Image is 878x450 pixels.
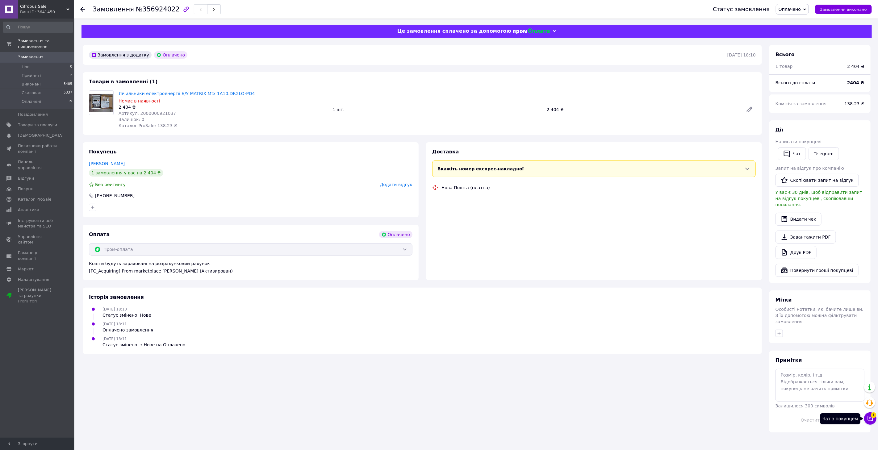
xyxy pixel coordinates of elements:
[89,169,163,177] div: 1 замовлення у вас на 2 404 ₴
[776,297,792,303] span: Мітки
[513,28,550,34] img: evopay logo
[22,81,41,87] span: Виконані
[18,38,74,49] span: Замовлення та повідомлення
[102,322,127,326] span: [DATE] 18:11
[727,52,756,57] time: [DATE] 18:10
[776,264,859,277] button: Повернути гроші покупцеві
[119,123,177,128] span: Каталог ProSale: 138.23 ₴
[779,7,801,12] span: Оплачено
[743,103,756,116] a: Редагувати
[119,98,160,103] span: Немає в наявності
[776,52,795,57] span: Всього
[70,73,72,78] span: 2
[102,337,127,341] span: [DATE] 18:11
[18,186,35,192] span: Покупці
[330,105,544,114] div: 1 шт.
[544,105,741,114] div: 2 404 ₴
[847,63,864,69] div: 2 404 ₴
[440,185,491,191] div: Нова Пошта (платна)
[119,91,255,96] a: Лічильники електроенергії Б/У MATRIX Mtx 1A10.DF.2LO-PD4
[22,73,41,78] span: Прийняті
[64,90,72,96] span: 5337
[18,298,57,304] div: Prom топ
[89,149,117,155] span: Покупець
[119,117,144,122] span: Залишок: 0
[119,111,176,116] span: Артикул: 2000000921037
[18,159,57,170] span: Панель управління
[18,176,34,181] span: Відгуки
[776,64,793,69] span: 1 товар
[18,218,57,229] span: Інструменти веб-майстра та SEO
[20,9,74,15] div: Ваш ID: 3641450
[776,127,783,133] span: Дії
[119,104,328,110] div: 2 404 ₴
[89,268,412,274] div: [FC_Acquiring] Prom marketplace [PERSON_NAME] (Активирован)
[809,147,839,160] a: Telegram
[18,277,49,282] span: Налаштування
[18,143,57,154] span: Показники роботи компанії
[102,342,185,348] div: Статус змінено: з Нове на Оплачено
[776,231,836,244] a: Завантажити PDF
[379,231,412,238] div: Оплачено
[776,174,859,187] button: Скопіювати запит на відгук
[864,412,876,425] button: Чат з покупцем1
[18,133,64,138] span: [DEMOGRAPHIC_DATA]
[154,51,187,59] div: Оплачено
[776,101,827,106] span: Комісія за замовлення
[820,7,867,12] span: Замовлення виконано
[102,327,153,333] div: Оплачено замовлення
[778,147,806,160] button: Чат
[776,190,862,207] span: У вас є 30 днів, щоб відправити запит на відгук покупцеві, скопіювавши посилання.
[871,411,876,417] span: 1
[18,54,44,60] span: Замовлення
[22,64,31,70] span: Нові
[845,101,864,106] span: 138.23 ₴
[64,81,72,87] span: 5405
[815,5,872,14] button: Замовлення виконано
[89,79,158,85] span: Товари в замовленні (1)
[80,6,85,12] div: Повернутися назад
[89,231,110,237] span: Оплата
[776,246,817,259] a: Друк PDF
[18,266,34,272] span: Маркет
[89,294,144,300] span: Історія замовлення
[776,307,863,324] span: Особисті нотатки, які бачите лише ви. З їх допомогою можна фільтрувати замовлення
[102,312,151,318] div: Статус змінено: Нове
[437,166,524,171] span: Вкажіть номер експрес-накладної
[432,149,459,155] span: Доставка
[820,413,860,424] div: Чат з покупцем
[713,6,770,12] div: Статус замовлення
[380,182,412,187] span: Додати відгук
[18,250,57,261] span: Гаманець компанії
[89,161,125,166] a: [PERSON_NAME]
[70,64,72,70] span: 0
[95,182,126,187] span: Без рейтингу
[89,94,113,112] img: Лічильники електроенергії Б/У MATRIX Mtx 1A10.DF.2LO-PD4
[89,260,412,274] div: Кошти будуть зараховані на розрахунковий рахунок
[18,112,48,117] span: Повідомлення
[776,139,822,144] span: Написати покупцеві
[18,234,57,245] span: Управління сайтом
[94,193,135,199] div: [PHONE_NUMBER]
[93,6,134,13] span: Замовлення
[22,99,41,104] span: Оплачені
[776,403,835,408] span: Залишилося 300 символів
[847,80,864,85] b: 2404 ₴
[776,166,844,171] span: Запит на відгук про компанію
[18,207,39,213] span: Аналітика
[20,4,66,9] span: Cifrobus Sale
[102,307,127,311] span: [DATE] 18:10
[22,90,43,96] span: Скасовані
[776,80,815,85] span: Всього до сплати
[18,122,57,128] span: Товари та послуги
[89,51,152,59] div: Замовлення з додатку
[18,197,51,202] span: Каталог ProSale
[18,287,57,304] span: [PERSON_NAME] та рахунки
[776,213,822,226] button: Видати чек
[776,357,802,363] span: Примітки
[136,6,180,13] span: №356924022
[68,99,72,104] span: 19
[397,28,511,34] span: Це замовлення сплачено за допомогою
[3,22,73,33] input: Пошук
